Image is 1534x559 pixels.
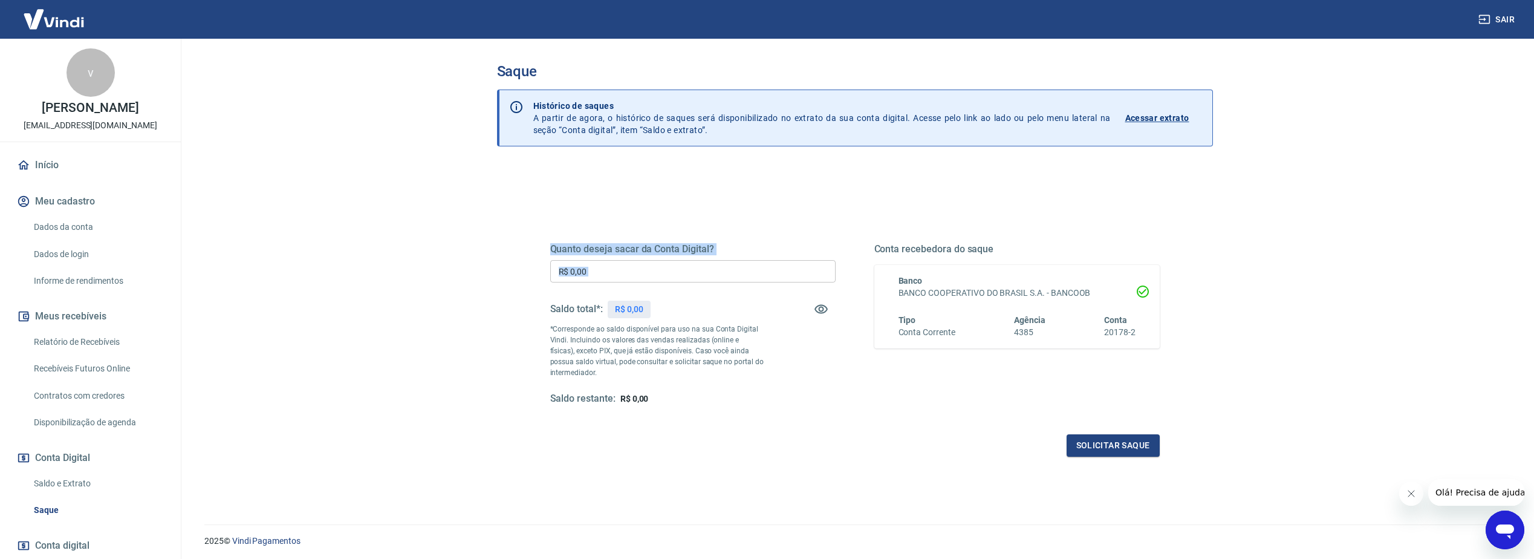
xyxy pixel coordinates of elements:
span: Conta [1104,315,1127,325]
a: Relatório de Recebíveis [29,330,166,355]
a: Dados da conta [29,215,166,240]
a: Saque [29,498,166,523]
span: R$ 0,00 [620,394,649,404]
iframe: Fechar mensagem [1399,482,1423,506]
iframe: Botão para abrir a janela de mensagens [1486,511,1524,549]
a: Conta digital [15,532,166,559]
button: Meu cadastro [15,188,166,215]
span: Banco [899,276,923,286]
a: Disponibilização de agenda [29,410,166,435]
a: Contratos com credores [29,384,166,408]
span: Tipo [899,315,916,325]
h5: Quanto deseja sacar da Conta Digital? [550,243,836,255]
p: Histórico de saques [533,100,1111,112]
p: Acessar extrato [1125,112,1189,124]
a: Informe de rendimentos [29,269,166,293]
p: [PERSON_NAME] [42,102,138,114]
h5: Saldo restante: [550,393,616,405]
button: Sair [1476,8,1519,31]
span: Agência [1014,315,1045,325]
p: 2025 © [204,535,1505,548]
p: R$ 0,00 [615,303,643,316]
div: v [67,48,115,97]
button: Meus recebíveis [15,303,166,330]
a: Início [15,152,166,178]
p: *Corresponde ao saldo disponível para uso na sua Conta Digital Vindi. Incluindo os valores das ve... [550,324,764,378]
img: Vindi [15,1,93,38]
h6: 4385 [1014,326,1045,339]
h6: BANCO COOPERATIVO DO BRASIL S.A. - BANCOOB [899,287,1136,299]
span: Olá! Precisa de ajuda? [7,8,102,18]
h3: Saque [497,63,1213,80]
span: Conta digital [35,537,89,554]
button: Solicitar saque [1067,434,1160,457]
h5: Conta recebedora do saque [874,243,1160,255]
h5: Saldo total*: [550,303,603,315]
p: A partir de agora, o histórico de saques será disponibilizado no extrato da sua conta digital. Ac... [533,100,1111,136]
a: Saldo e Extrato [29,471,166,496]
iframe: Mensagem da empresa [1428,479,1524,506]
a: Dados de login [29,242,166,267]
button: Conta Digital [15,445,166,471]
a: Acessar extrato [1125,100,1203,136]
a: Vindi Pagamentos [232,536,301,546]
p: [EMAIL_ADDRESS][DOMAIN_NAME] [24,119,157,132]
h6: 20178-2 [1104,326,1136,339]
a: Recebíveis Futuros Online [29,356,166,381]
h6: Conta Corrente [899,326,955,339]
